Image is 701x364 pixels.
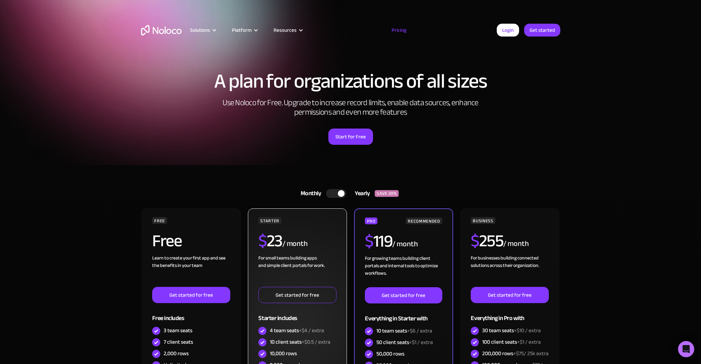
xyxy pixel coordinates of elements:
[482,327,541,334] div: 30 team seats
[383,26,415,35] a: Pricing
[406,218,442,224] div: RECOMMENDED
[365,218,377,224] div: PRO
[292,188,326,199] div: Monthly
[164,350,189,357] div: 2,000 rows
[471,254,548,287] div: For businesses building connected solutions across their organization. ‍
[152,287,230,303] a: Get started for free
[471,217,495,224] div: BUSINESS
[164,338,193,346] div: 7 client seats
[482,338,541,346] div: 100 client seats
[274,26,297,35] div: Resources
[407,326,432,336] span: +$6 / extra
[497,24,519,37] a: Login
[524,24,560,37] a: Get started
[346,188,375,199] div: Yearly
[258,217,281,224] div: STARTER
[513,348,548,359] span: +$75/ 25k extra
[152,232,182,249] h2: Free
[152,254,230,287] div: Learn to create your first app and see the benefits in your team ‍
[375,190,399,197] div: SAVE 20%
[471,225,479,257] span: $
[152,303,230,325] div: Free includes
[471,287,548,303] a: Get started for free
[270,338,330,346] div: 10 client seats
[471,232,503,249] h2: 255
[514,325,541,336] span: +$10 / extra
[365,303,442,325] div: Everything in Starter with
[141,25,182,36] a: home
[503,238,529,249] div: / month
[164,327,192,334] div: 3 team seats
[258,287,336,303] a: Get started for free
[299,325,324,336] span: +$4 / extra
[517,337,541,347] span: +$1 / extra
[392,239,418,250] div: / month
[258,232,282,249] h2: 23
[141,71,560,91] h1: A plan for organizations of all sizes
[258,303,336,325] div: Starter includes
[365,233,392,250] h2: 119
[678,341,694,357] div: Open Intercom Messenger
[365,287,442,303] a: Get started for free
[365,255,442,287] div: For growing teams building client portals and internal tools to optimize workflows.
[270,327,324,334] div: 4 team seats
[270,350,297,357] div: 10,000 rows
[190,26,210,35] div: Solutions
[365,225,373,257] span: $
[482,350,548,357] div: 200,000 rows
[376,339,433,346] div: 50 client seats
[409,337,433,347] span: +$1 / extra
[328,129,373,145] a: Start for Free
[471,303,548,325] div: Everything in Pro with
[258,225,267,257] span: $
[182,26,224,35] div: Solutions
[215,98,486,117] h2: Use Noloco for Free. Upgrade to increase record limits, enable data sources, enhance permissions ...
[302,337,330,347] span: +$0.5 / extra
[282,238,308,249] div: / month
[258,254,336,287] div: For small teams building apps and simple client portals for work. ‍
[265,26,310,35] div: Resources
[224,26,265,35] div: Platform
[376,327,432,335] div: 10 team seats
[376,350,404,358] div: 50,000 rows
[152,217,167,224] div: FREE
[232,26,252,35] div: Platform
